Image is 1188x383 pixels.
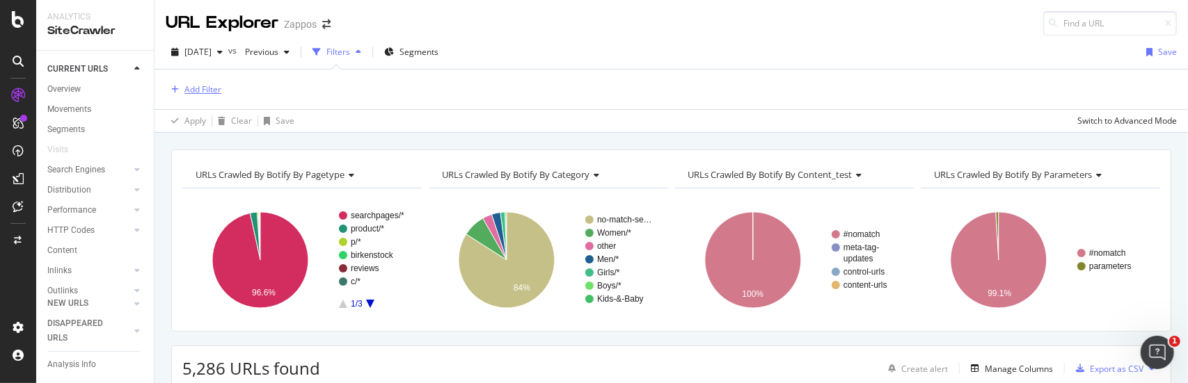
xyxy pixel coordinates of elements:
text: content-urls [844,280,887,290]
text: other [597,241,616,251]
div: Export as CSV [1090,363,1143,375]
button: [DATE] [166,41,228,63]
button: Save [1141,41,1177,63]
div: Segments [47,122,85,137]
text: Girls/* [597,268,620,277]
text: control-urls [844,267,885,277]
div: Inlinks [47,263,72,278]
a: Visits [47,142,82,157]
h4: URLs Crawled By Botify By parameters [931,163,1148,186]
a: Inlinks [47,263,130,278]
div: Save [276,115,294,127]
span: 5,286 URLs found [182,357,320,380]
text: Boys/* [597,281,621,291]
a: Outlinks [47,284,130,298]
a: HTTP Codes [47,223,130,238]
div: Overview [47,82,81,97]
span: Previous [239,46,278,58]
div: CURRENT URLS [47,62,108,76]
button: Add Filter [166,81,221,98]
a: Movements [47,102,144,117]
div: Create alert [901,363,948,375]
div: Analytics [47,11,143,23]
a: Overview [47,82,144,97]
div: Filters [326,46,350,58]
a: CURRENT URLS [47,62,130,76]
div: Movements [47,102,91,117]
svg: A chart. [921,199,1157,320]
div: Clear [231,115,252,127]
button: Previous [239,41,295,63]
text: 100% [742,289,763,299]
a: Performance [47,203,130,218]
div: Zappos [284,17,317,31]
iframe: Intercom live chat [1141,336,1174,369]
button: Create alert [882,357,948,380]
text: meta-tag- [844,243,879,252]
button: Segments [379,41,444,63]
h4: URLs Crawled By Botify By content_test [686,163,902,186]
div: Add Filter [184,83,221,95]
div: HTTP Codes [47,223,95,238]
span: URLs Crawled By Botify By content_test [688,168,853,181]
div: NEW URLS [47,296,88,311]
div: Apply [184,115,206,127]
span: Segments [399,46,438,58]
text: Kids-&-Baby [597,294,644,304]
text: 1/3 [351,299,363,309]
h4: URLs Crawled By Botify By category [439,163,656,186]
span: 2025 Sep. 22nd [184,46,212,58]
button: Manage Columns [965,360,1053,377]
div: Analysis Info [47,357,96,372]
div: Visits [47,142,68,157]
div: URL Explorer [166,11,278,35]
div: DISAPPEARED URLS [47,316,118,345]
span: URLs Crawled By Botify By pagetype [196,168,344,181]
text: searchpages/* [351,211,404,220]
h4: URLs Crawled By Botify By pagetype [193,163,409,186]
svg: A chart. [429,199,665,320]
text: 99.1% [988,288,1012,298]
div: Switch to Advanced Mode [1077,115,1177,127]
div: Performance [47,203,96,218]
text: 96.6% [252,288,276,298]
text: 84% [514,283,530,293]
text: #nomatch [844,229,880,239]
svg: A chart. [182,199,419,320]
button: Apply [166,110,206,132]
a: Segments [47,122,144,137]
div: Outlinks [47,284,78,298]
div: arrow-right-arrow-left [322,19,331,29]
a: Analysis Info [47,357,144,372]
div: SiteCrawler [47,23,143,39]
div: A chart. [675,199,912,320]
div: Save [1158,46,1177,58]
text: birkenstock [351,250,394,260]
div: Content [47,243,77,258]
div: Manage Columns [985,363,1053,375]
a: Search Engines [47,163,130,177]
a: Content [47,243,144,258]
button: Switch to Advanced Mode [1072,110,1177,132]
text: updates [844,254,873,263]
button: Export as CSV [1070,357,1143,380]
text: no-match-se… [597,215,652,225]
span: vs [228,44,239,56]
button: Save [258,110,294,132]
span: URLs Crawled By Botify By parameters [934,168,1092,181]
button: Filters [307,41,367,63]
a: DISAPPEARED URLS [47,316,130,345]
text: #nomatch [1089,248,1126,258]
text: parameters [1089,261,1132,271]
text: Men/* [597,254,619,264]
span: 1 [1169,336,1180,347]
text: product/* [351,224,384,234]
text: Women/* [597,228,631,238]
div: Distribution [47,183,91,197]
button: Clear [212,110,252,132]
a: NEW URLS [47,296,130,311]
input: Find a URL [1043,11,1177,35]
